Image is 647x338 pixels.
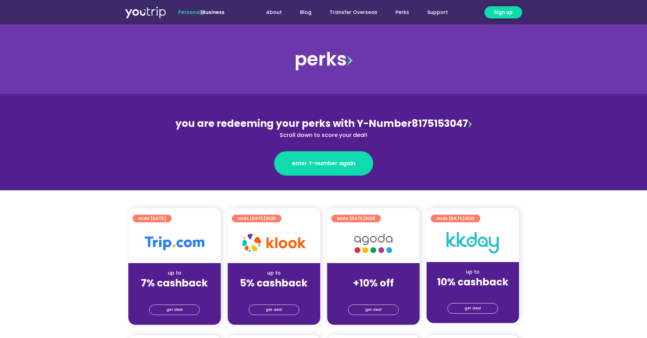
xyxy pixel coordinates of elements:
span: get deal [365,305,382,315]
div: (for stays only) [432,289,513,296]
a: get deal [249,305,299,315]
span: 2025 [265,215,276,221]
a: ends [DATE] [133,215,172,222]
a: ends [DATE]2025 [431,215,480,222]
a: Support [418,6,457,19]
strong: 7% cashback [141,276,208,290]
a: get deal [447,303,498,314]
a: Business [202,9,225,16]
a: ends [DATE]2025 [331,215,381,222]
strong: 5% cashback [240,276,308,290]
span: Personal [178,9,201,16]
a: Perks [386,6,418,19]
div: up to [432,268,513,276]
div: up to [134,269,215,277]
span: enter Y-number again [292,159,355,168]
strong: 10% cashback [437,275,509,289]
strong: +10% off [353,276,394,290]
span: ends [DATE] [138,215,166,222]
span: | [178,9,225,16]
a: get deal [348,305,399,315]
span: you are redeeming your perks with Y-Number [175,117,412,130]
a: Transfer Overseas [321,6,386,19]
span: 2025 [464,215,475,221]
div: (for stays only) [333,290,414,297]
a: Sign up [484,6,522,18]
span: Sign up [494,9,513,16]
span: ends [DATE] [337,215,375,222]
span: get deal [266,305,282,315]
span: up to [367,269,380,276]
div: (for stays only) [134,290,215,297]
div: up to [233,269,315,277]
span: ends [DATE] [238,215,276,222]
span: get deal [465,304,481,313]
a: get deal [149,305,200,315]
div: (for stays only) [233,290,315,297]
div: 8175153047 [172,116,475,139]
a: enter Y-number again [274,151,373,176]
a: ends [DATE]2025 [232,215,281,222]
span: get deal [166,305,183,315]
a: About [257,6,291,19]
span: 2025 [365,215,375,221]
span: ends [DATE] [436,215,475,222]
a: Blog [291,6,321,19]
div: Scroll down to score your deal! [172,131,475,139]
nav: Menu [243,6,457,19]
